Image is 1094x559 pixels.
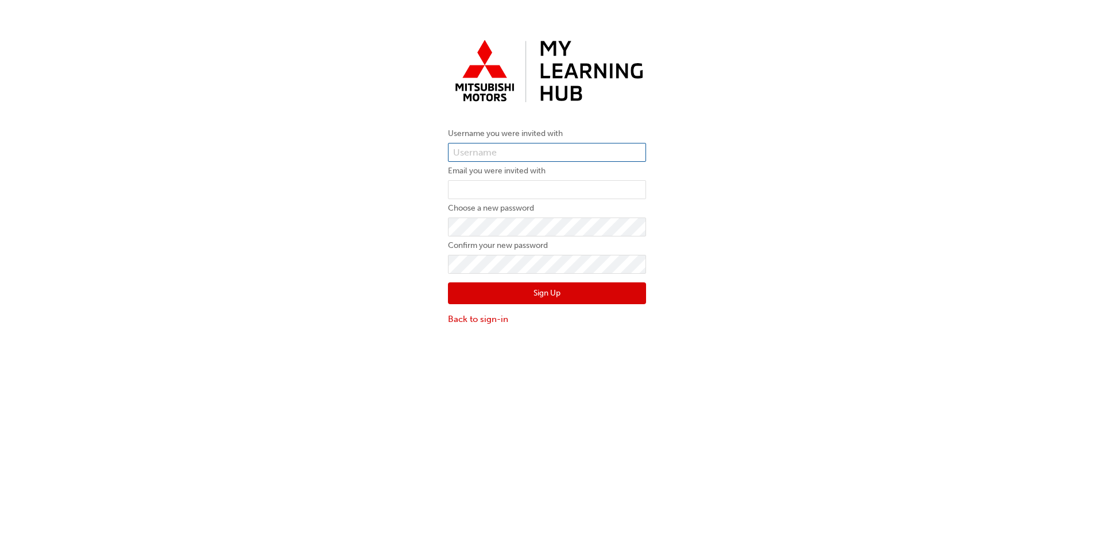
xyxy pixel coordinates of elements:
[448,164,646,178] label: Email you were invited with
[448,239,646,253] label: Confirm your new password
[448,127,646,141] label: Username you were invited with
[448,282,646,304] button: Sign Up
[448,201,646,215] label: Choose a new password
[448,143,646,162] input: Username
[448,313,646,326] a: Back to sign-in
[448,34,646,110] img: mmal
